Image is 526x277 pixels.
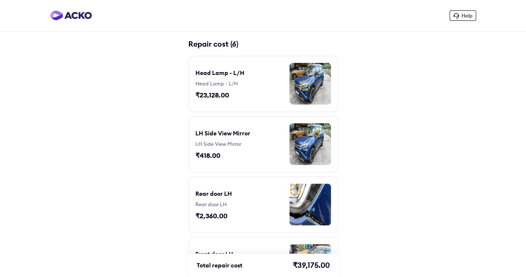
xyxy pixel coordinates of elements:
[289,184,331,225] img: image
[195,201,249,208] div: Rear door LH
[195,211,237,220] div: ₹2,360.00
[195,90,237,100] div: ₹23,128.00
[195,190,232,198] div: Rear door LH
[289,63,331,105] img: image
[289,123,331,165] img: image
[197,260,242,270] div: Total repair cost
[195,250,233,258] div: Front door LH
[195,141,249,147] div: LH Side View Mirror
[50,10,92,20] img: horizontal-gradient.png
[462,12,472,19] span: Help
[195,151,237,160] div: ₹418.00
[195,69,244,77] div: Head Lamp - L/H
[293,260,330,270] div: ₹39,175.00
[188,39,338,49] div: Repair cost (6)
[195,80,249,87] div: Head Lamp - L/H
[195,129,250,137] div: LH Side View Mirror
